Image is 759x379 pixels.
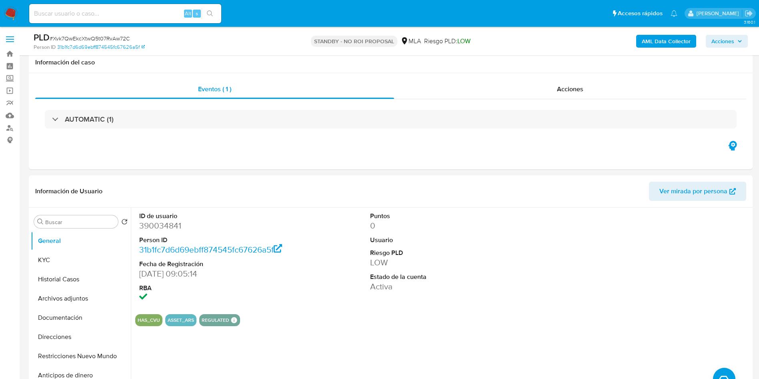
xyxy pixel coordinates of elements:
a: 31b1fc7d6d69ebff874545fc67626a5f [139,244,282,255]
dd: 0 [370,220,516,231]
dt: Riesgo PLD [370,249,516,257]
span: Acciones [557,84,583,94]
span: Acciones [711,35,734,48]
span: Alt [185,10,191,17]
h1: Información de Usuario [35,187,102,195]
input: Buscar [45,219,115,226]
a: Notificaciones [671,10,677,17]
p: STANDBY - NO ROI PROPOSAL [311,36,397,47]
span: Accesos rápidos [618,9,663,18]
a: Salir [745,9,753,18]
button: Volver al orden por defecto [121,219,128,227]
button: Archivos adjuntos [31,289,131,308]
input: Buscar usuario o caso... [29,8,221,19]
button: General [31,231,131,251]
button: Direcciones [31,327,131,347]
button: Ver mirada por persona [649,182,746,201]
dt: Usuario [370,236,516,245]
h1: Información del caso [35,58,746,66]
b: AML Data Collector [642,35,691,48]
span: s [196,10,198,17]
dt: Person ID [139,236,285,245]
span: Eventos ( 1 ) [198,84,231,94]
dt: RBA [139,284,285,293]
dd: [DATE] 09:05:14 [139,268,285,279]
button: Acciones [706,35,748,48]
dd: Activa [370,281,516,292]
button: Historial Casos [31,270,131,289]
a: 31b1fc7d6d69ebff874545fc67626a5f [57,44,145,51]
button: search-icon [202,8,218,19]
button: AML Data Collector [636,35,696,48]
button: Restricciones Nuevo Mundo [31,347,131,366]
button: Documentación [31,308,131,327]
p: rocio.garcia@mercadolibre.com [697,10,742,17]
span: Riesgo PLD: [424,37,471,46]
span: LOW [457,36,471,46]
dt: Puntos [370,212,516,221]
span: Ver mirada por persona [659,182,727,201]
span: # Xvk7QwEkcXtwQ5t07RvAw72C [50,34,130,42]
button: Buscar [37,219,44,225]
div: AUTOMATIC (1) [45,110,737,128]
div: MLA [401,37,421,46]
dt: Estado de la cuenta [370,273,516,281]
h3: AUTOMATIC (1) [65,115,114,124]
dt: ID de usuario [139,212,285,221]
button: KYC [31,251,131,270]
dd: LOW [370,257,516,268]
b: Person ID [34,44,56,51]
b: PLD [34,31,50,44]
dd: 390034841 [139,220,285,231]
dt: Fecha de Registración [139,260,285,269]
